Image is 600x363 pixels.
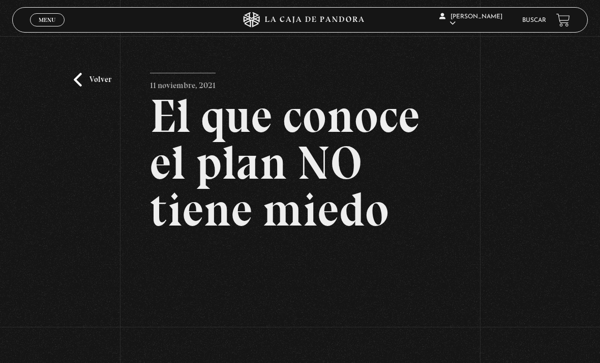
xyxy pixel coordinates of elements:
a: Buscar [522,17,546,23]
h2: El que conoce el plan NO tiene miedo [150,93,449,233]
span: Cerrar [36,25,59,33]
p: 11 noviembre, 2021 [150,73,216,93]
span: Menu [39,17,55,23]
a: View your shopping cart [556,13,570,27]
span: [PERSON_NAME] [439,14,502,26]
a: Volver [74,73,111,87]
